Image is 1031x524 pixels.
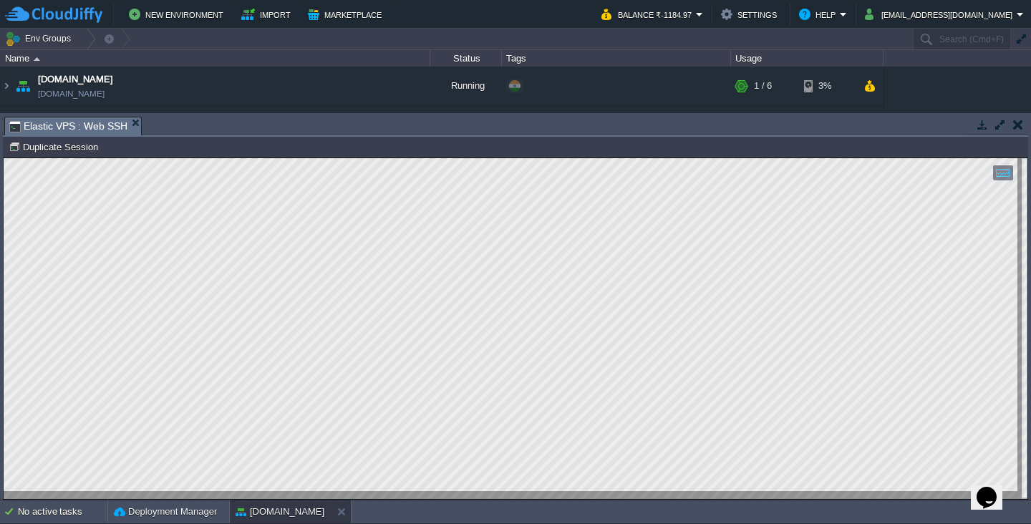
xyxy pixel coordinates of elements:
[1,67,12,105] img: AMDAwAAAACH5BAEAAAAALAAAAAABAAEAAAICRAEAOw==
[114,505,217,519] button: Deployment Manager
[804,67,851,105] div: 3%
[1,106,12,145] img: AMDAwAAAACH5BAEAAAAALAAAAAABAAEAAAICRAEAOw==
[13,106,33,145] img: AMDAwAAAACH5BAEAAAAALAAAAAABAAEAAAICRAEAOw==
[13,67,33,105] img: AMDAwAAAACH5BAEAAAAALAAAAAABAAEAAAICRAEAOw==
[865,6,1017,23] button: [EMAIL_ADDRESS][DOMAIN_NAME]
[1,50,430,67] div: Name
[308,6,386,23] button: Marketplace
[503,50,730,67] div: Tags
[732,50,883,67] div: Usage
[34,57,40,61] img: AMDAwAAAACH5BAEAAAAALAAAAAABAAEAAAICRAEAOw==
[430,106,502,145] div: Running
[38,72,113,87] a: [DOMAIN_NAME]
[241,6,295,23] button: Import
[799,6,840,23] button: Help
[5,6,102,24] img: CloudJiffy
[9,140,102,153] button: Duplicate Session
[721,6,781,23] button: Settings
[5,29,76,49] button: Env Groups
[430,67,502,105] div: Running
[129,6,228,23] button: New Environment
[38,87,105,101] span: [DOMAIN_NAME]
[601,6,696,23] button: Balance ₹-1184.97
[9,117,127,135] span: Elastic VPS : Web SSH
[754,67,772,105] div: 1 / 6
[236,505,324,519] button: [DOMAIN_NAME]
[971,467,1017,510] iframe: chat widget
[804,106,851,145] div: 14%
[754,106,777,145] div: 2 / 12
[431,50,501,67] div: Status
[18,500,107,523] div: No active tasks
